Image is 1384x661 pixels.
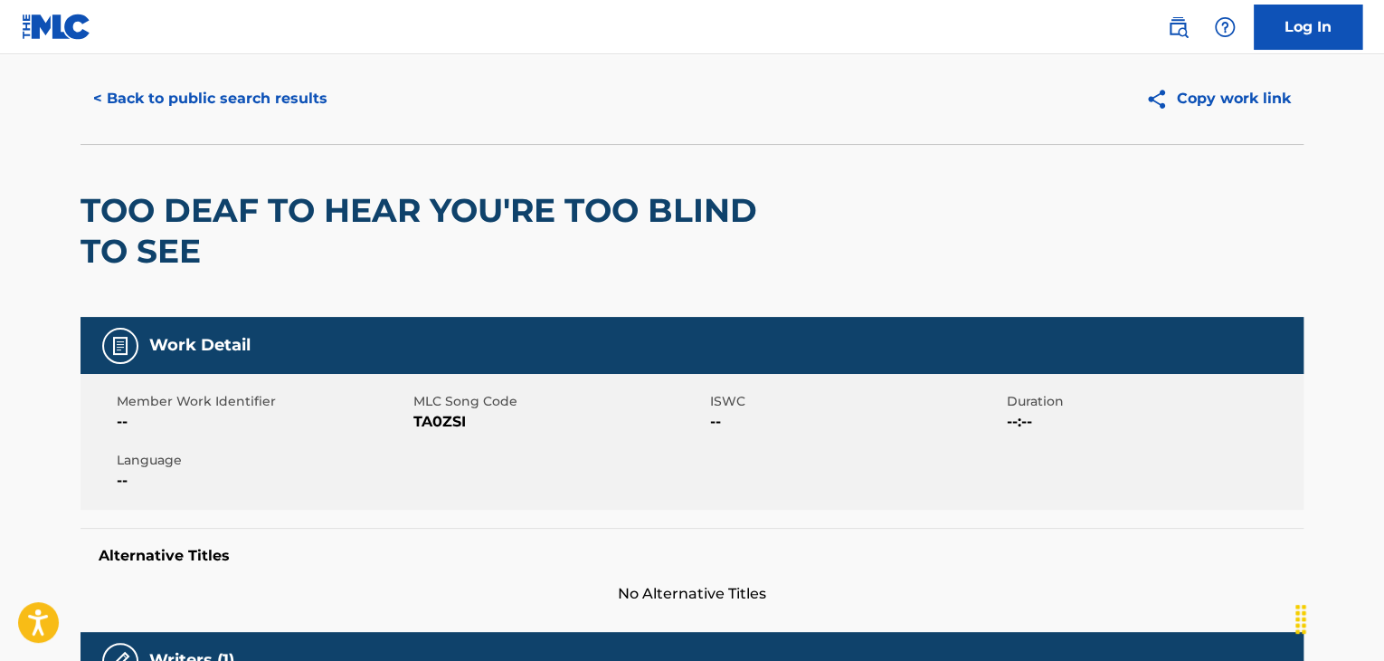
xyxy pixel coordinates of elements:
[117,411,409,433] span: --
[1133,76,1303,121] button: Copy work link
[81,190,814,272] h2: TOO DEAF TO HEAR YOU'RE TOO BLIND TO SEE
[1145,88,1177,110] img: Copy work link
[710,392,1002,411] span: ISWC
[1160,9,1196,45] a: Public Search
[22,14,91,40] img: MLC Logo
[1007,411,1299,433] span: --:--
[117,451,409,470] span: Language
[710,411,1002,433] span: --
[149,335,251,356] h5: Work Detail
[1254,5,1362,50] a: Log In
[81,76,340,121] button: < Back to public search results
[117,392,409,411] span: Member Work Identifier
[413,392,706,411] span: MLC Song Code
[99,547,1285,565] h5: Alternative Titles
[1286,592,1315,647] div: Drag
[81,583,1303,605] span: No Alternative Titles
[1007,392,1299,411] span: Duration
[1214,16,1236,38] img: help
[413,411,706,433] span: TA0ZSI
[117,470,409,492] span: --
[109,335,131,357] img: Work Detail
[1294,574,1384,661] iframe: Chat Widget
[1207,9,1243,45] div: Help
[1167,16,1189,38] img: search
